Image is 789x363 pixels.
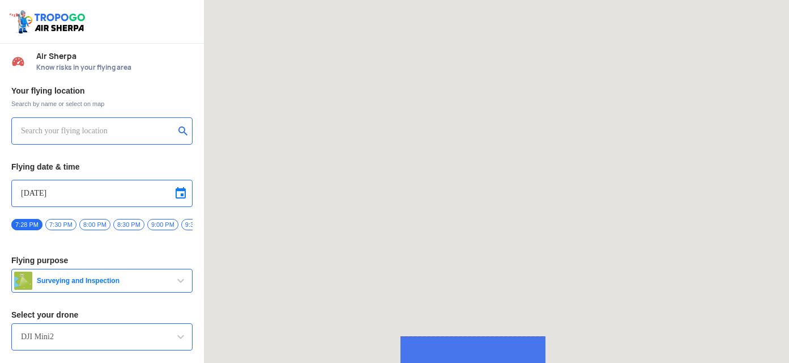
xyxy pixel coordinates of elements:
[45,219,76,230] span: 7:30 PM
[21,187,183,200] input: Select Date
[8,9,89,35] img: ic_tgdronemaps.svg
[11,99,193,108] span: Search by name or select on map
[11,87,193,95] h3: Your flying location
[32,276,174,285] span: Surveying and Inspection
[36,63,193,72] span: Know risks in your flying area
[11,219,42,230] span: 7:28 PM
[11,54,25,68] img: Risk Scores
[147,219,178,230] span: 9:00 PM
[21,330,183,344] input: Search by name or Brand
[11,269,193,293] button: Surveying and Inspection
[11,311,193,319] h3: Select your drone
[11,163,193,171] h3: Flying date & time
[14,272,32,290] img: survey.png
[79,219,110,230] span: 8:00 PM
[36,52,193,61] span: Air Sherpa
[11,256,193,264] h3: Flying purpose
[113,219,144,230] span: 8:30 PM
[21,124,174,138] input: Search your flying location
[181,219,212,230] span: 9:30 PM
